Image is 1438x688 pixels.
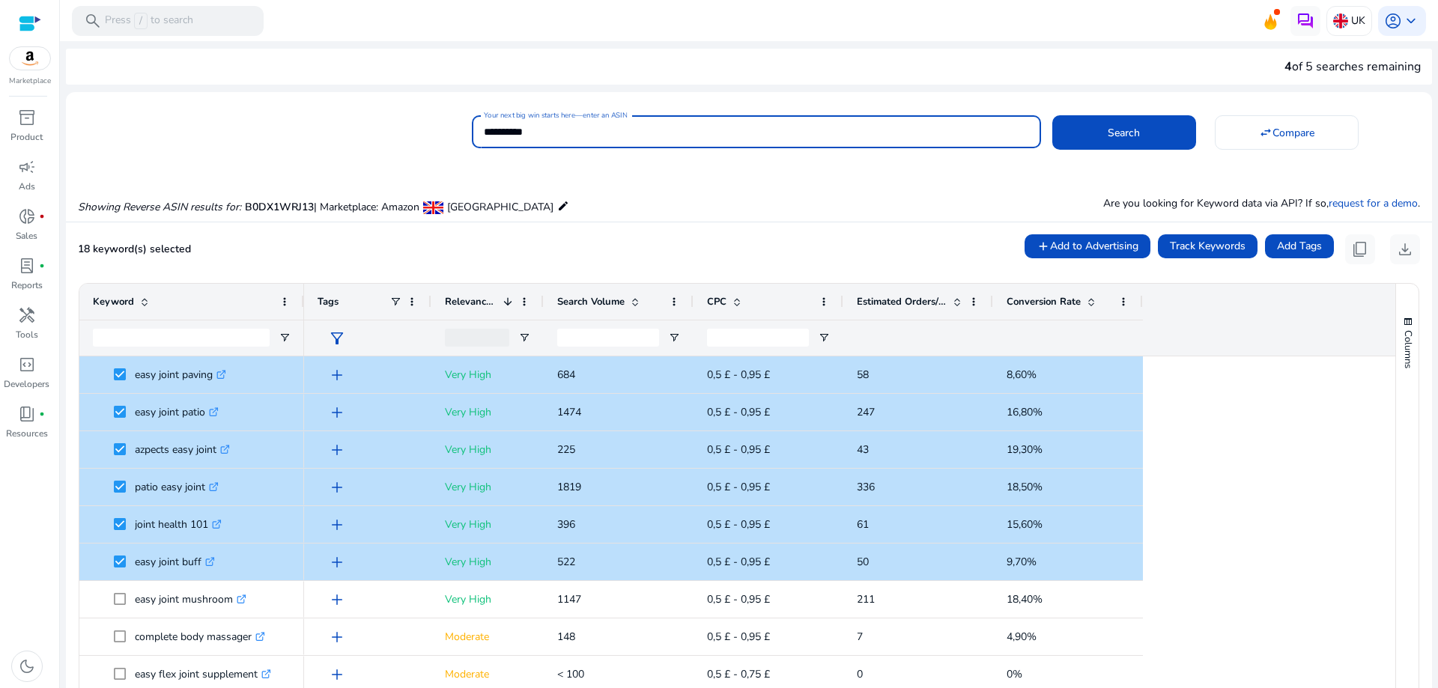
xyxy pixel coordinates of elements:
p: Very High [445,584,530,615]
p: Very High [445,397,530,427]
button: download [1390,234,1420,264]
button: Open Filter Menu [818,332,830,344]
img: amazon.svg [10,47,50,70]
span: [GEOGRAPHIC_DATA] [447,200,553,214]
p: Product [10,130,43,144]
p: Sales [16,229,37,243]
span: CPC [707,295,726,308]
span: Tags [318,295,339,308]
button: Add Tags [1265,234,1334,258]
span: 0,5 £ - 0,95 £ [707,592,770,606]
span: 0,5 £ - 0,95 £ [707,442,770,457]
p: easy joint paving [135,359,226,390]
span: 0,5 £ - 0,95 £ [707,368,770,382]
span: filter_alt [328,329,346,347]
span: 8,60% [1007,368,1037,382]
span: 61 [857,517,869,532]
span: / [134,13,148,29]
span: 396 [557,517,575,532]
span: 18,40% [1007,592,1043,606]
span: 0,5 £ - 0,95 £ [707,480,770,494]
span: Add Tags [1277,238,1322,254]
p: Tools [16,328,38,341]
p: joint health 101 [135,509,222,540]
span: search [84,12,102,30]
span: add [328,553,346,571]
span: lab_profile [18,257,36,275]
span: 16,80% [1007,405,1043,419]
span: 148 [557,630,575,644]
span: 1819 [557,480,581,494]
span: donut_small [18,207,36,225]
span: 225 [557,442,575,457]
button: Search [1052,115,1196,150]
span: code_blocks [18,356,36,374]
span: dark_mode [18,657,36,675]
p: easy joint patio [135,397,219,427]
span: 43 [857,442,869,457]
span: 0,5 £ - 0,95 £ [707,630,770,644]
span: Columns [1401,330,1415,368]
span: Search [1108,125,1140,141]
span: 19,30% [1007,442,1043,457]
span: fiber_manual_record [39,263,45,269]
p: Press to search [105,13,193,29]
button: Open Filter Menu [668,332,680,344]
p: Moderate [445,621,530,652]
span: 684 [557,368,575,382]
span: 1147 [557,592,581,606]
span: add [328,366,346,384]
p: patio easy joint [135,472,219,502]
span: add [328,441,346,459]
p: Very High [445,472,530,502]
p: Very High [445,509,530,540]
span: Add to Advertising [1050,238,1138,254]
span: 9,70% [1007,555,1037,569]
span: add [328,516,346,534]
img: uk.svg [1333,13,1348,28]
input: Keyword Filter Input [93,329,270,347]
span: 50 [857,555,869,569]
span: 4 [1284,58,1292,75]
span: download [1396,240,1414,258]
button: content_copy [1345,234,1375,264]
span: keyboard_arrow_down [1402,12,1420,30]
input: CPC Filter Input [707,329,809,347]
button: Track Keywords [1158,234,1258,258]
span: handyman [18,306,36,324]
span: add [328,478,346,496]
span: Estimated Orders/Month [857,295,947,308]
span: add [328,591,346,609]
a: request for a demo [1329,196,1418,210]
p: Reports [11,278,43,292]
span: 18 keyword(s) selected [78,242,191,256]
span: account_circle [1384,12,1402,30]
span: add [328,628,346,646]
span: Relevance Score [445,295,497,308]
p: Resources [6,427,48,440]
p: Developers [4,377,49,391]
button: Add to Advertising [1025,234,1150,258]
span: fiber_manual_record [39,411,45,417]
span: | Marketplace: Amazon [314,200,419,214]
input: Search Volume Filter Input [557,329,659,347]
span: 18,50% [1007,480,1043,494]
p: easy joint buff [135,547,215,577]
span: Conversion Rate [1007,295,1081,308]
span: B0DX1WRJ13 [245,200,314,214]
span: 0 [857,667,863,681]
p: Very High [445,359,530,390]
span: 0,5 £ - 0,95 £ [707,517,770,532]
span: 211 [857,592,875,606]
span: campaign [18,158,36,176]
button: Open Filter Menu [518,332,530,344]
span: fiber_manual_record [39,213,45,219]
span: 58 [857,368,869,382]
button: Compare [1215,115,1359,150]
span: < 100 [557,667,584,681]
p: complete body massager [135,621,265,652]
span: 0,5 £ - 0,95 £ [707,405,770,419]
span: inventory_2 [18,109,36,127]
mat-icon: edit [557,197,569,215]
mat-label: Your next big win starts here—enter an ASIN [484,110,627,121]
